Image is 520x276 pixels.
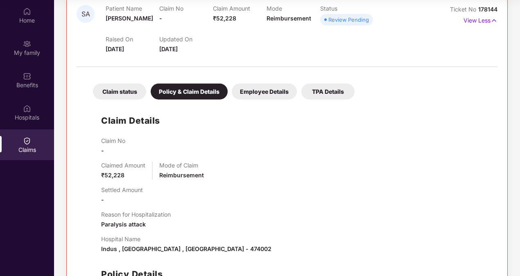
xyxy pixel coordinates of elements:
[101,211,171,218] p: Reason for Hospitalization
[159,5,213,12] p: Claim No
[213,5,267,12] p: Claim Amount
[463,14,497,25] p: View Less
[101,245,271,252] span: Indus , [GEOGRAPHIC_DATA] , [GEOGRAPHIC_DATA] - 474002
[159,45,178,52] span: [DATE]
[478,6,497,13] span: 178144
[159,15,162,22] span: -
[101,186,143,193] p: Settled Amount
[106,45,124,52] span: [DATE]
[159,162,204,169] p: Mode of Claim
[491,16,497,25] img: svg+xml;base64,PHN2ZyB4bWxucz0iaHR0cDovL3d3dy53My5vcmcvMjAwMC9zdmciIHdpZHRoPSIxNyIgaGVpZ2h0PSIxNy...
[159,36,213,43] p: Updated On
[450,6,478,13] span: Ticket No
[101,221,146,228] span: Paralysis attack
[320,5,374,12] p: Status
[101,114,160,127] h1: Claim Details
[101,162,145,169] p: Claimed Amount
[106,15,153,22] span: [PERSON_NAME]
[232,84,297,100] div: Employee Details
[213,15,236,22] span: ₹52,228
[106,36,159,43] p: Raised On
[23,137,31,145] img: svg+xml;base64,PHN2ZyBpZD0iQ2xhaW0iIHhtbG5zPSJodHRwOi8vd3d3LnczLm9yZy8yMDAwL3N2ZyIgd2lkdGg9IjIwIi...
[93,84,146,100] div: Claim status
[81,11,90,18] span: SA
[106,5,159,12] p: Patient Name
[23,104,31,113] img: svg+xml;base64,PHN2ZyBpZD0iSG9zcGl0YWxzIiB4bWxucz0iaHR0cDovL3d3dy53My5vcmcvMjAwMC9zdmciIHdpZHRoPS...
[23,40,31,48] img: svg+xml;base64,PHN2ZyB3aWR0aD0iMjAiIGhlaWdodD0iMjAiIHZpZXdCb3g9IjAgMCAyMCAyMCIgZmlsbD0ibm9uZSIgeG...
[267,15,311,22] span: Reimbursement
[159,172,204,179] span: Reimbursement
[301,84,355,100] div: TPA Details
[101,172,124,179] span: ₹52,228
[101,137,125,144] p: Claim No
[328,16,369,24] div: Review Pending
[267,5,320,12] p: Mode
[101,235,271,242] p: Hospital Name
[23,72,31,80] img: svg+xml;base64,PHN2ZyBpZD0iQmVuZWZpdHMiIHhtbG5zPSJodHRwOi8vd3d3LnczLm9yZy8yMDAwL3N2ZyIgd2lkdGg9Ij...
[101,196,104,203] span: -
[151,84,228,100] div: Policy & Claim Details
[101,147,104,154] span: -
[23,7,31,16] img: svg+xml;base64,PHN2ZyBpZD0iSG9tZSIgeG1sbnM9Imh0dHA6Ly93d3cudzMub3JnLzIwMDAvc3ZnIiB3aWR0aD0iMjAiIG...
